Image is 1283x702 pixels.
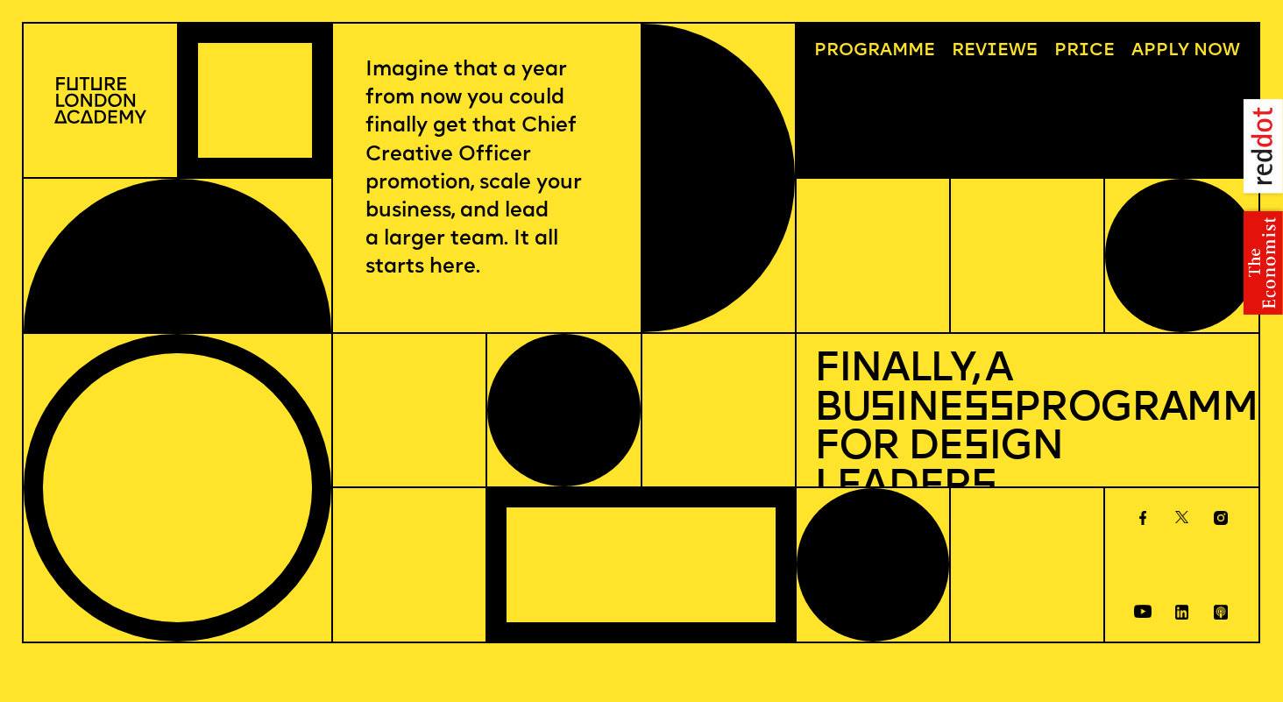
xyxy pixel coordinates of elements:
[963,389,1013,430] span: ss
[971,467,996,508] span: s
[1123,33,1249,68] a: Apply now
[805,33,944,68] a: Programme
[943,33,1046,68] a: Reviews
[1131,42,1144,60] span: A
[869,389,895,430] span: s
[1046,33,1124,68] a: Price
[814,351,1240,507] h1: Finally, a Bu ine Programme for De ign Leader
[963,428,989,469] span: s
[880,42,892,60] span: a
[365,56,608,282] p: Imagine that a year from now you could finally get that Chief Creative Officer promotion, scale y...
